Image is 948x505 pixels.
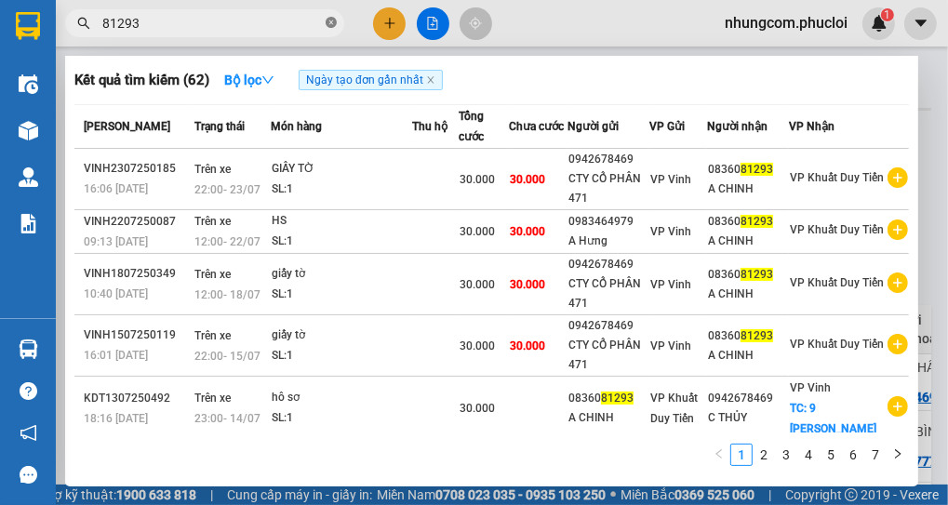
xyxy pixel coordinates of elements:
div: VINH2207250087 [84,212,189,232]
img: warehouse-icon [19,167,38,187]
div: HS [272,211,411,232]
span: message [20,466,37,484]
span: TC: 9 [PERSON_NAME] [790,402,876,435]
span: VP Vinh [790,381,831,394]
li: Next Page [887,444,909,466]
a: 6 [843,445,863,465]
div: 08360 [708,326,789,346]
span: close [426,75,435,85]
li: 3 [775,444,797,466]
div: 08360 [708,160,789,179]
span: VP Gửi [649,120,685,133]
li: 1 [730,444,753,466]
img: warehouse-icon [19,121,38,140]
span: plus-circle [888,334,908,354]
span: 81293 [741,163,773,176]
span: VP Vinh [650,225,691,238]
span: down [261,73,274,86]
div: 0942678469 [708,389,789,408]
div: KDT1307250492 [84,389,189,408]
span: 30.000 [460,402,495,415]
span: [PERSON_NAME] [84,120,170,133]
span: search [77,17,90,30]
li: 2 [753,444,775,466]
div: A Hưng [568,232,649,251]
li: 5 [820,444,842,466]
div: A CHINH [708,232,789,251]
span: 10:40 [DATE] [84,287,148,300]
span: Trên xe [194,268,231,281]
span: 81293 [741,268,773,281]
span: plus-circle [888,396,908,417]
div: GIẤY TỜ [272,159,411,179]
span: right [892,448,903,459]
span: VP Khuất Duy Tiến [790,338,884,351]
span: 30.000 [460,339,495,352]
a: 7 [865,445,886,465]
div: SL: 1 [272,179,411,200]
li: Previous Page [708,444,730,466]
span: 12:00 - 22/07 [194,235,260,248]
span: 16:01 [DATE] [84,349,148,362]
span: 09:13 [DATE] [84,235,148,248]
span: VP Khuất Duy Tiến [790,171,884,184]
div: CTY CỔ PHẦN 471 [568,274,649,313]
span: 16:06 [DATE] [84,182,148,195]
div: 08360 [568,389,649,408]
span: 23:00 - 14/07 [194,412,260,425]
span: 30.000 [460,278,495,291]
span: Chưa cước [509,120,564,133]
span: 30.000 [510,339,545,352]
span: 30.000 [510,173,545,186]
div: 0983464979 [568,212,649,232]
li: [PERSON_NAME], [PERSON_NAME] [174,46,778,69]
span: Người gửi [567,120,619,133]
span: VP Vinh [650,339,691,352]
div: A CHINH [708,285,789,304]
span: 30.000 [460,173,495,186]
span: VP Khuất Duy Tiến [790,276,884,289]
div: CTY CỔ PHẦN 471 [568,169,649,208]
span: VP Vinh [650,173,691,186]
div: giấy tờ [272,326,411,346]
img: warehouse-icon [19,74,38,94]
div: 08360 [708,212,789,232]
span: VP Khuất Duy Tiến [650,392,698,425]
span: Thu hộ [412,120,447,133]
div: 08360 [708,265,789,285]
span: Trên xe [194,163,231,176]
span: VP Khuất Duy Tiến [790,223,884,236]
span: 81293 [741,215,773,228]
input: Tìm tên, số ĐT hoặc mã đơn [102,13,322,33]
div: A CHINH [708,179,789,199]
span: Trên xe [194,329,231,342]
span: Trên xe [194,215,231,228]
div: CTY CỔ PHẦN 471 [568,336,649,375]
span: 30.000 [510,225,545,238]
span: close-circle [326,17,337,28]
span: VP Nhận [789,120,835,133]
span: Trên xe [194,392,231,405]
div: SL: 1 [272,408,411,429]
strong: Bộ lọc [224,73,274,87]
span: Tổng cước [459,110,484,143]
span: 22:00 - 23/07 [194,183,260,196]
a: 1 [731,445,752,465]
div: SL: 1 [272,285,411,305]
img: logo-vxr [16,12,40,40]
div: VINH1807250349 [84,264,189,284]
span: Ngày tạo đơn gần nhất [299,70,443,90]
span: close-circle [326,15,337,33]
li: 7 [864,444,887,466]
span: Trạng thái [194,120,245,133]
img: warehouse-icon [19,339,38,359]
li: 4 [797,444,820,466]
span: notification [20,424,37,442]
div: hô sơ [272,388,411,408]
span: plus-circle [888,219,908,240]
div: giấy tờ [272,264,411,285]
img: solution-icon [19,214,38,233]
li: Hotline: 02386655777, 02462925925, 0944789456 [174,69,778,92]
span: left [714,448,725,459]
div: 0942678469 [568,150,649,169]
